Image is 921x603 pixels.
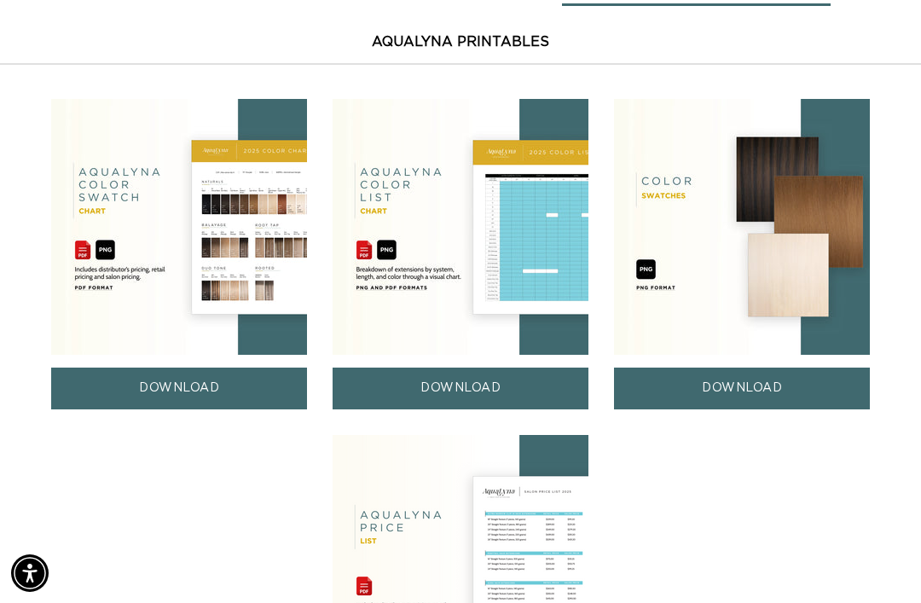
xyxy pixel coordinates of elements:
div: Accessibility Menu [11,554,49,592]
a: DOWNLOAD [51,368,307,409]
a: DOWNLOAD [614,368,870,409]
a: DOWNLOAD [333,368,588,409]
iframe: Chat Widget [836,521,921,603]
button: AquaLyna Printables [350,21,571,63]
